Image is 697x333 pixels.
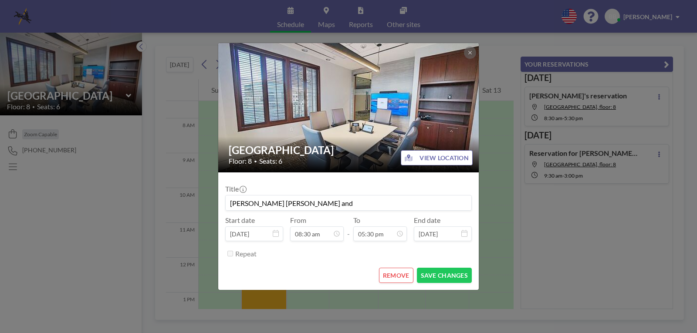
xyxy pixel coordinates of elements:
label: Repeat [235,249,257,258]
label: Start date [225,216,255,225]
button: SAVE CHANGES [417,268,472,283]
img: 537.jpg [218,10,480,206]
span: Seats: 6 [259,157,282,165]
h2: [GEOGRAPHIC_DATA] [229,144,469,157]
input: (No title) [226,195,471,210]
label: Title [225,185,246,193]
span: Floor: 8 [229,157,252,165]
span: - [347,219,350,238]
label: End date [414,216,440,225]
label: From [290,216,306,225]
span: • [254,158,257,165]
label: To [353,216,360,225]
button: VIEW LOCATION [401,150,473,165]
button: REMOVE [379,268,413,283]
